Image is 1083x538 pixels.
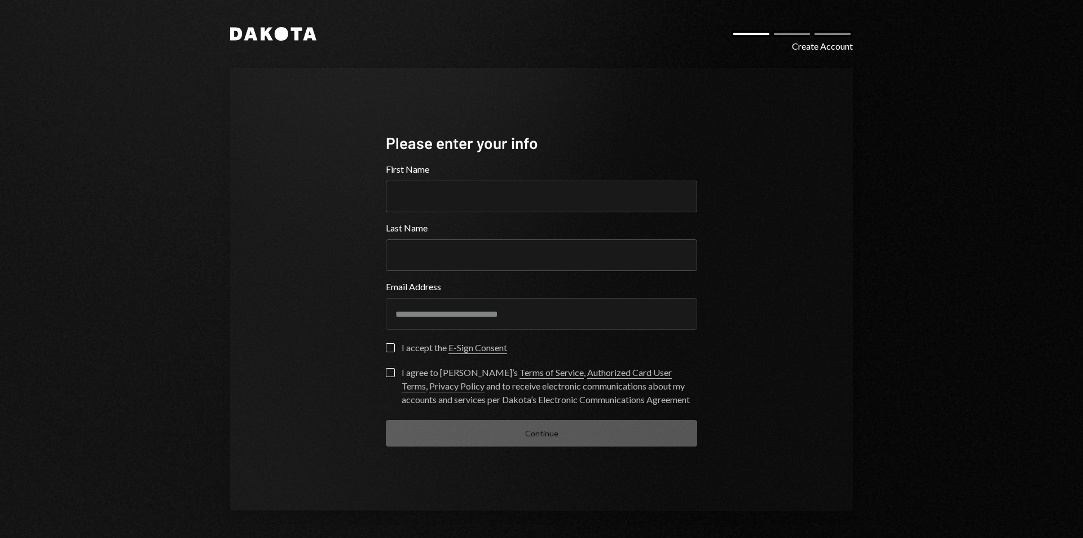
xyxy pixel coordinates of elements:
label: Email Address [386,280,697,294]
div: I accept the [402,341,507,355]
label: Last Name [386,221,697,235]
a: Authorized Card User Terms [402,367,672,392]
a: Terms of Service [520,367,584,379]
div: I agree to [PERSON_NAME]’s , , and to receive electronic communications about my accounts and ser... [402,366,697,406]
div: Create Account [792,40,853,53]
label: First Name [386,163,697,176]
a: E-Sign Consent [448,342,507,354]
a: Privacy Policy [429,380,485,392]
div: Please enter your info [386,132,697,154]
button: I accept the E-Sign Consent [386,343,395,352]
button: I agree to [PERSON_NAME]’s Terms of Service, Authorized Card User Terms, Privacy Policy and to re... [386,368,395,377]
